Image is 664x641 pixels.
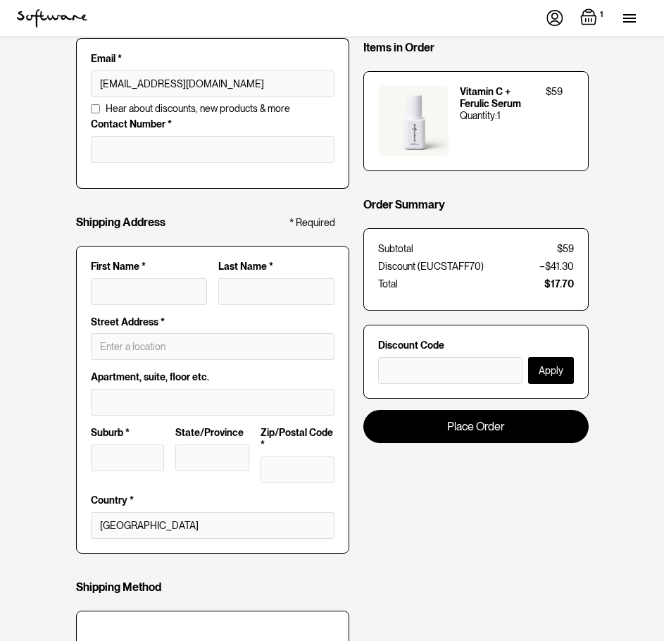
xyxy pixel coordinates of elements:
label: Discount Code [378,340,574,351]
img: Software Logo [17,9,87,27]
label: Email * [91,53,334,65]
a: home [17,9,87,27]
label: Suburb * [91,427,165,439]
input: Enter a location [91,333,334,360]
input: Hear about discounts, new products & more [91,104,100,113]
div: Vitamin C + Ferulic Serum [460,86,534,110]
a: Open cart containing 1 items [580,8,606,28]
h4: Order Summary [363,198,445,211]
label: Apartment, suite, floor etc. [91,371,334,383]
label: Street Address * [91,316,334,328]
div: $59 [546,86,563,98]
div: * Required [289,217,335,229]
div: 1 [497,110,501,122]
h4: Shipping Method [76,580,161,594]
div: $17.70 [544,278,574,290]
label: Last Name * [218,261,334,273]
label: Contact Number * [91,118,334,130]
div: 1 [597,8,606,21]
label: First Name * [91,261,207,273]
div: Subtotal [378,243,413,255]
label: State/Province [175,427,249,439]
h4: Items in Order [363,41,434,54]
div: Discount (EUCSTAFF70) [378,261,484,273]
button: Apply Discount [528,357,574,384]
a: Place Order [363,410,589,443]
span: Hear about discounts, new products & more [106,103,290,115]
h4: Shipping Address [76,216,165,229]
label: Zip/Postal Code * [261,427,334,451]
div: Total [378,278,398,290]
div: $59 [557,243,574,255]
div: −$41.30 [539,261,574,273]
label: Country * [91,494,334,506]
div: Quantity: [460,110,497,122]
